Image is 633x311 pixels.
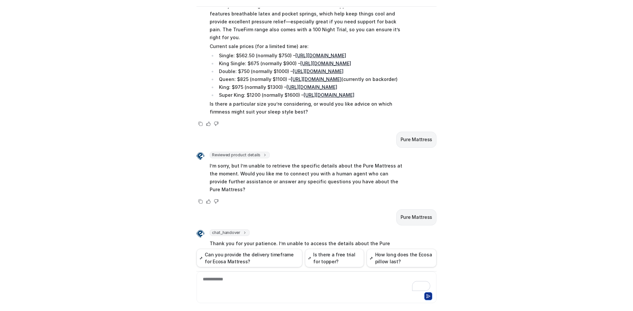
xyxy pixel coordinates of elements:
[367,249,437,267] button: How long does the Ecosa pillow last?
[198,276,435,291] div: To enrich screen reader interactions, please activate Accessibility in Grammarly extension settings
[401,213,432,221] p: Pure Mattress
[295,53,346,58] a: [URL][DOMAIN_NAME]
[210,42,403,50] p: Current sale prices (for a limited time) are:
[304,92,354,98] a: [URL][DOMAIN_NAME]
[291,76,342,82] a: [URL][DOMAIN_NAME]
[305,249,364,267] button: Is there a free trial for topper?
[196,152,204,160] img: Widget
[210,100,403,116] p: Is there a particular size you’re considering, or would you like advice on which firmness might s...
[286,84,337,90] a: [URL][DOMAIN_NAME]
[217,75,403,83] li: Queen: $825 (normally $1100) – (currently on backorder)
[196,230,204,238] img: Widget
[196,249,302,267] button: Can you provide the delivery timeframe for Ecosa Mattress?
[210,162,403,194] p: I’m sorry, but I’m unable to retrieve the specific details about the Pure Mattress at the moment....
[210,152,270,158] span: Reviewed product details
[401,136,432,143] p: Pure Mattress
[217,60,403,67] li: King Single: $675 (normally $900) –
[210,229,250,236] span: chat_handover
[300,61,351,66] a: [URL][DOMAIN_NAME]
[210,240,403,271] p: Thank you for your patience. I’m unable to access the details about the Pure Mattress right now, ...
[217,83,403,91] li: King: $975 (normally $1300) –
[217,91,403,99] li: Super King: $1200 (normally $1600) –
[217,52,403,60] li: Single: $562.50 (normally $750) –
[217,67,403,75] li: Double: $750 (normally $1000) –
[293,68,344,74] a: [URL][DOMAIN_NAME]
